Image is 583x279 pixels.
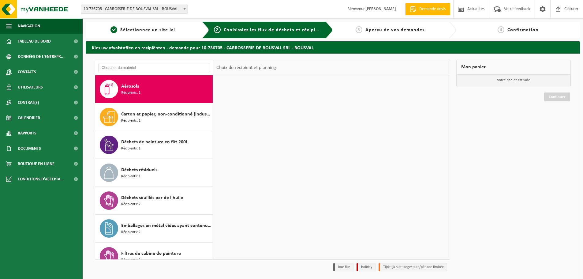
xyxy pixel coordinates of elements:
[357,263,376,271] li: Holiday
[18,34,51,49] span: Tableau de bord
[120,28,175,32] span: Sélectionner un site ici
[121,229,140,235] span: Récipients: 2
[98,63,210,72] input: Chercher du matériel
[121,174,140,179] span: Récipients: 1
[213,60,279,75] div: Choix de récipient et planning
[214,26,221,33] span: 2
[95,187,213,215] button: Déchets souillés par de l'huile Récipients: 2
[544,92,570,101] a: Continuer
[89,26,197,34] a: 1Sélectionner un site ici
[365,7,396,11] strong: [PERSON_NAME]
[498,26,504,33] span: 4
[121,138,188,146] span: Déchets de peinture en fût 200L
[18,126,36,141] span: Rapports
[81,5,188,14] span: 10-736705 - CARROSSERIE DE BOUSVAL SRL - BOUSVAL
[121,257,140,263] span: Récipients: 2
[95,215,213,243] button: Emballages en métal vides ayant contenu des peintures et/ou encres (propres) Récipients: 2
[121,250,181,257] span: Filtres de cabine de peinture
[95,131,213,159] button: Déchets de peinture en fût 200L Récipients: 1
[121,118,140,124] span: Récipients: 1
[18,49,65,64] span: Données de l'entrepr...
[224,28,326,32] span: Choisissiez les flux de déchets et récipients
[95,103,213,131] button: Carton et papier, non-conditionné (industriel) Récipients: 1
[95,243,213,270] button: Filtres de cabine de peinture Récipients: 2
[95,159,213,187] button: Déchets résiduels Récipients: 1
[456,60,571,74] div: Mon panier
[95,75,213,103] button: Aérosols Récipients: 1
[121,83,139,90] span: Aérosols
[18,172,64,187] span: Conditions d'accepta...
[457,74,570,86] p: Votre panier est vide
[81,5,188,13] span: 10-736705 - CARROSSERIE DE BOUSVAL SRL - BOUSVAL
[121,90,140,96] span: Récipients: 1
[18,141,41,156] span: Documents
[18,110,40,126] span: Calendrier
[333,263,353,271] li: Jour fixe
[507,28,539,32] span: Confirmation
[18,156,54,172] span: Boutique en ligne
[418,6,447,12] span: Demande devis
[86,41,580,53] h2: Kies uw afvalstoffen en recipiënten - demande pour 10-736705 - CARROSSERIE DE BOUSVAL SRL - BOUSVAL
[405,3,450,15] a: Demande devis
[18,95,39,110] span: Contrat(s)
[121,194,183,202] span: Déchets souillés par de l'huile
[121,166,157,174] span: Déchets résiduels
[18,64,36,80] span: Contacts
[110,26,117,33] span: 1
[356,26,362,33] span: 3
[365,28,424,32] span: Aperçu de vos demandes
[121,146,140,152] span: Récipients: 1
[18,80,43,95] span: Utilisateurs
[121,202,140,207] span: Récipients: 2
[121,111,211,118] span: Carton et papier, non-conditionné (industriel)
[121,222,211,229] span: Emballages en métal vides ayant contenu des peintures et/ou encres (propres)
[18,18,40,34] span: Navigation
[379,263,447,271] li: Tijdelijk niet toegestaan/période limitée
